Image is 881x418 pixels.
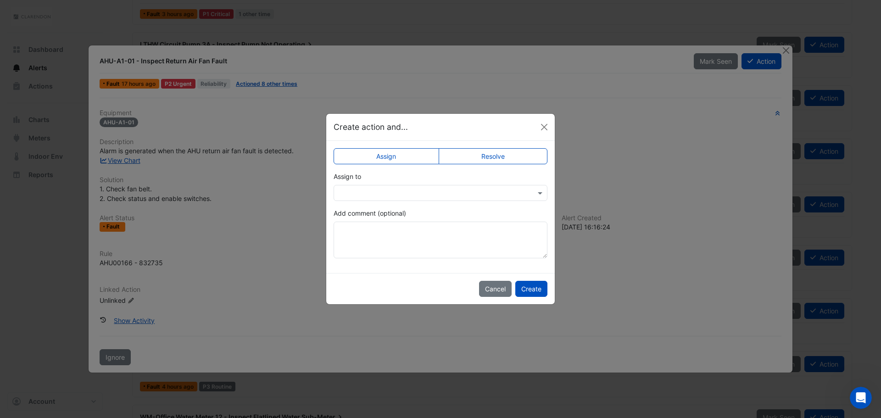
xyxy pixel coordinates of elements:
[479,281,512,297] button: Cancel
[334,172,361,181] label: Assign to
[334,208,406,218] label: Add comment (optional)
[334,148,439,164] label: Assign
[537,120,551,134] button: Close
[439,148,548,164] label: Resolve
[515,281,547,297] button: Create
[334,121,408,133] h5: Create action and...
[850,387,872,409] iframe: Intercom live chat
